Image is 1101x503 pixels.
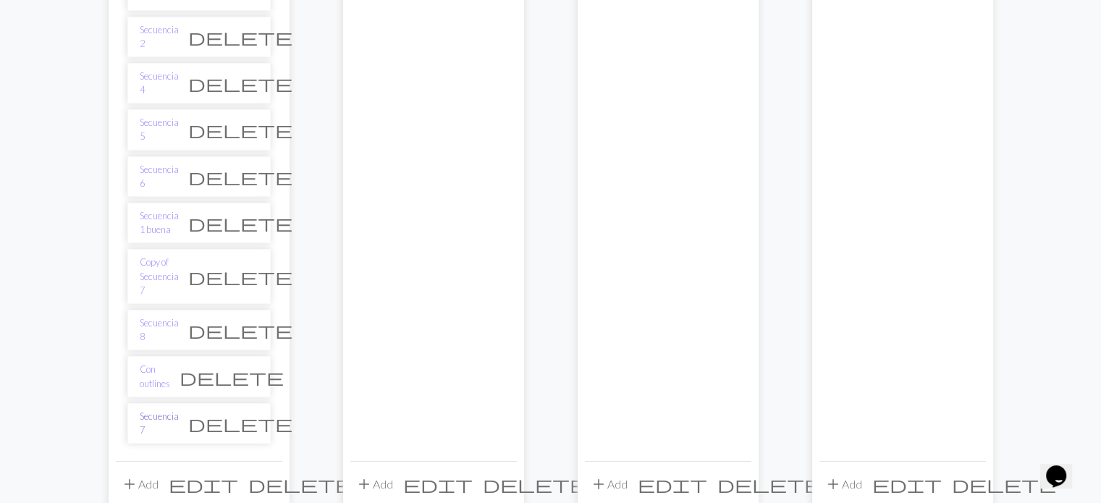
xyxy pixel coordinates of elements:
button: Delete [243,470,358,498]
button: Add [350,470,398,498]
button: Delete [947,470,1061,498]
span: delete [188,320,292,340]
button: Delete chart [179,410,302,437]
button: Delete chart [179,209,302,237]
span: delete [483,474,587,494]
button: Delete [712,470,827,498]
span: delete [188,119,292,140]
button: Delete chart [179,23,302,51]
span: delete [952,474,1056,494]
span: add [824,474,842,494]
button: Edit [633,470,712,498]
span: add [355,474,373,494]
iframe: chat widget [1040,445,1087,489]
span: delete [188,73,292,93]
button: Edit [398,470,478,498]
a: Secuencia 4 [140,69,179,97]
span: add [121,474,138,494]
span: delete [188,166,292,187]
button: Delete chart [179,69,302,97]
i: Edit [872,475,942,493]
span: delete [248,474,353,494]
span: edit [403,474,473,494]
span: edit [638,474,707,494]
a: Secuencia 5 [140,116,179,143]
span: delete [188,266,292,287]
button: Add [819,470,867,498]
a: Copy of Secuencia 7 [140,255,179,297]
span: edit [169,474,238,494]
a: Secuencia 7 [140,410,179,437]
button: Edit [867,470,947,498]
a: Secuencia 8 [140,316,179,344]
button: Delete chart [179,316,302,344]
span: delete [717,474,822,494]
button: Delete [478,470,592,498]
a: Con outlines [140,363,170,390]
span: delete [180,367,284,387]
span: edit [872,474,942,494]
span: delete [188,413,292,434]
a: Secuencia 6 [140,163,179,190]
button: Delete chart [179,116,302,143]
span: add [590,474,607,494]
button: Delete chart [179,263,302,290]
span: delete [188,27,292,47]
i: Edit [403,475,473,493]
button: Delete chart [179,163,302,190]
i: Edit [169,475,238,493]
button: Add [116,470,164,498]
button: Add [585,470,633,498]
button: Delete chart [170,363,293,391]
a: Secuencia 1 buena [140,209,179,237]
button: Edit [164,470,243,498]
a: Secuencia 2 [140,23,179,51]
i: Edit [638,475,707,493]
span: delete [188,213,292,233]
